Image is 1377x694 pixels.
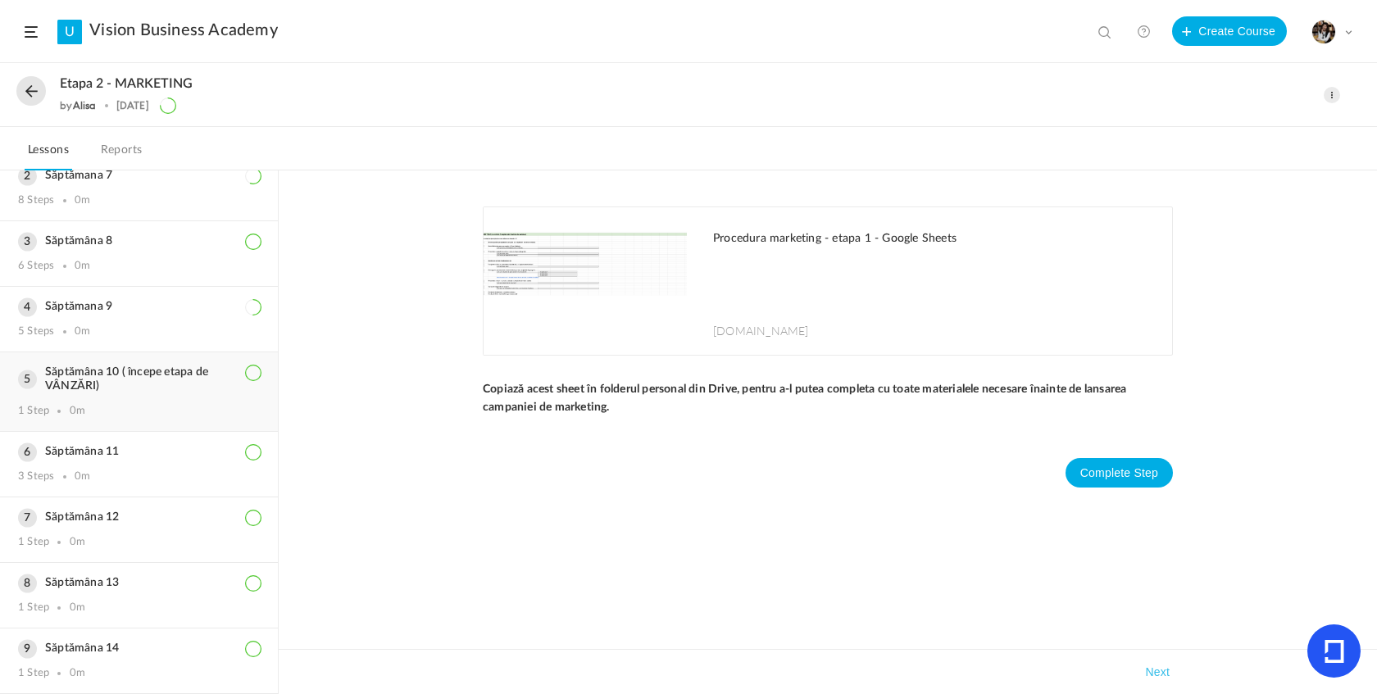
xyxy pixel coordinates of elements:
[70,601,85,615] div: 0m
[18,260,54,273] div: 6 Steps
[483,383,1129,413] strong: Copiază acest sheet în folderul personal din Drive, pentru a-l putea completa cu toate materialel...
[75,325,90,338] div: 0m
[713,232,1156,246] h1: Procedura marketing - etapa 1 - Google Sheets
[98,139,146,170] a: Reports
[18,405,49,418] div: 1 Step
[18,576,260,590] h3: Săptămâna 13
[1312,20,1335,43] img: tempimagehs7pti.png
[18,536,49,549] div: 1 Step
[713,322,809,338] span: [DOMAIN_NAME]
[60,100,96,111] div: by
[57,20,82,44] a: U
[18,601,49,615] div: 1 Step
[18,510,260,524] h3: Săptămâna 12
[484,207,687,355] img: AHkbwyIXE1BaHz_7TufdjqMPa-guPPh7KYuqGG0zwODVYv296itm9xX3aB6-kKloF8TyFeP9a-Mu_bPRV8z23bjQBHRix3h2F...
[18,445,260,459] h3: Săptămâna 11
[18,169,260,183] h3: Săptămana 7
[18,234,260,248] h3: Săptămâna 8
[70,667,85,680] div: 0m
[18,642,260,655] h3: Săptămâna 14
[60,76,193,92] span: Etapa 2 - MARKETING
[73,99,97,111] a: Alisa
[25,139,72,170] a: Lessons
[70,536,85,549] div: 0m
[18,470,54,483] div: 3 Steps
[1172,16,1287,46] button: Create Course
[18,365,260,393] h3: Săptămâna 10 ( începe etapa de VÂNZĂRI)
[75,470,90,483] div: 0m
[75,194,90,207] div: 0m
[484,207,1172,355] a: Procedura marketing - etapa 1 - Google Sheets [DOMAIN_NAME]
[89,20,278,40] a: Vision Business Academy
[18,325,54,338] div: 5 Steps
[116,100,149,111] div: [DATE]
[18,667,49,680] div: 1 Step
[18,300,260,314] h3: Săptămana 9
[70,405,85,418] div: 0m
[18,194,54,207] div: 8 Steps
[1066,458,1173,488] button: Complete Step
[75,260,90,273] div: 0m
[1142,662,1173,682] button: Next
